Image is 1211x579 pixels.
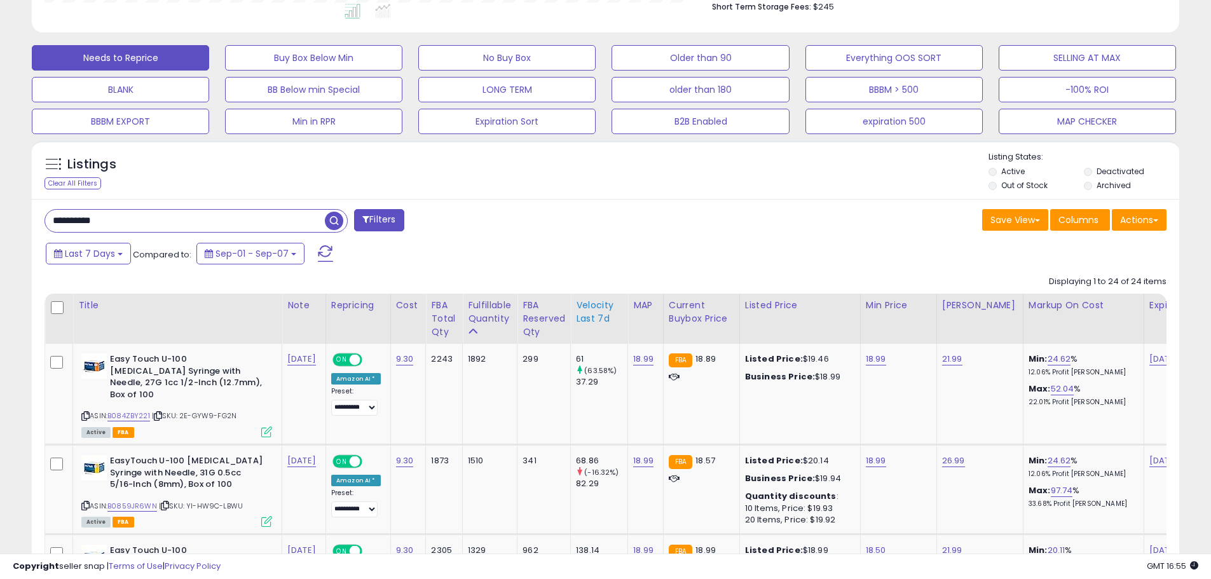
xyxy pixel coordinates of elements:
[354,209,404,231] button: Filters
[866,299,931,312] div: Min Price
[745,514,851,526] div: 20 Items, Price: $19.92
[866,353,886,365] a: 18.99
[216,247,289,260] span: Sep-01 - Sep-07
[1029,299,1139,312] div: Markup on Cost
[1048,454,1071,467] a: 24.62
[396,299,421,312] div: Cost
[287,454,316,467] a: [DATE]
[334,456,350,467] span: ON
[113,427,134,438] span: FBA
[81,455,272,526] div: ASIN:
[81,353,272,436] div: ASIN:
[576,299,622,325] div: Velocity Last 7d
[745,490,837,502] b: Quantity discounts
[396,353,414,365] a: 9.30
[1029,484,1051,496] b: Max:
[107,411,150,421] a: B084ZBY221
[1051,383,1074,395] a: 52.04
[225,77,402,102] button: BB Below min Special
[1147,560,1198,572] span: 2025-09-15 16:55 GMT
[942,353,962,365] a: 21.99
[612,45,789,71] button: Older than 90
[109,560,163,572] a: Terms of Use
[523,455,561,467] div: 341
[866,454,886,467] a: 18.99
[745,491,851,502] div: :
[81,517,111,528] span: All listings currently available for purchase on Amazon
[67,156,116,174] h5: Listings
[65,247,115,260] span: Last 7 Days
[999,109,1176,134] button: MAP CHECKER
[813,1,834,13] span: $245
[81,455,107,480] img: 41svJ-v-0bL._SL40_.jpg
[360,355,381,365] span: OFF
[1097,180,1131,191] label: Archived
[334,355,350,365] span: ON
[1050,209,1110,231] button: Columns
[669,455,692,469] small: FBA
[1051,484,1073,497] a: 97.74
[576,376,627,388] div: 37.29
[360,456,381,467] span: OFF
[745,371,851,383] div: $18.99
[331,475,381,486] div: Amazon AI *
[44,177,101,189] div: Clear All Filters
[1048,353,1071,365] a: 24.62
[1001,180,1048,191] label: Out of Stock
[745,503,851,514] div: 10 Items, Price: $19.93
[576,353,627,365] div: 61
[695,454,715,467] span: 18.57
[999,77,1176,102] button: -100% ROI
[745,299,855,312] div: Listed Price
[331,373,381,385] div: Amazon AI *
[431,299,457,339] div: FBA Total Qty
[196,243,304,264] button: Sep-01 - Sep-07
[633,353,653,365] a: 18.99
[165,560,221,572] a: Privacy Policy
[418,77,596,102] button: LONG TERM
[418,109,596,134] button: Expiration Sort
[113,517,134,528] span: FBA
[1029,485,1134,508] div: %
[331,299,385,312] div: Repricing
[225,109,402,134] button: Min in RPR
[805,77,983,102] button: BBBM > 500
[982,209,1048,231] button: Save View
[1097,166,1144,177] label: Deactivated
[81,427,111,438] span: All listings currently available for purchase on Amazon
[152,411,236,421] span: | SKU: 2E-GYW9-FG2N
[745,472,815,484] b: Business Price:
[110,353,264,404] b: Easy Touch U-100 [MEDICAL_DATA] Syringe with Needle, 27G 1cc 1/2-Inch (12.7mm), Box of 100
[13,560,59,572] strong: Copyright
[32,45,209,71] button: Needs to Reprice
[805,45,983,71] button: Everything OOS SORT
[331,387,381,416] div: Preset:
[1023,294,1144,344] th: The percentage added to the cost of goods (COGS) that forms the calculator for Min & Max prices.
[1029,383,1051,395] b: Max:
[695,353,716,365] span: 18.89
[1001,166,1025,177] label: Active
[225,45,402,71] button: Buy Box Below Min
[942,299,1018,312] div: [PERSON_NAME]
[669,353,692,367] small: FBA
[331,489,381,517] div: Preset:
[287,353,316,365] a: [DATE]
[431,353,453,365] div: 2243
[159,501,243,511] span: | SKU: YI-HW9C-LBWU
[1149,353,1178,365] a: [DATE]
[418,45,596,71] button: No Buy Box
[81,353,107,379] img: 4187CqpbSaL._SL40_.jpg
[1029,470,1134,479] p: 12.06% Profit [PERSON_NAME]
[46,243,131,264] button: Last 7 Days
[712,1,811,12] b: Short Term Storage Fees:
[1029,368,1134,377] p: 12.06% Profit [PERSON_NAME]
[805,109,983,134] button: expiration 500
[468,353,507,365] div: 1892
[468,455,507,467] div: 1510
[1029,398,1134,407] p: 22.01% Profit [PERSON_NAME]
[745,353,803,365] b: Listed Price:
[107,501,157,512] a: B0859JR6WN
[745,371,815,383] b: Business Price:
[584,365,617,376] small: (63.58%)
[584,467,619,477] small: (-16.32%)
